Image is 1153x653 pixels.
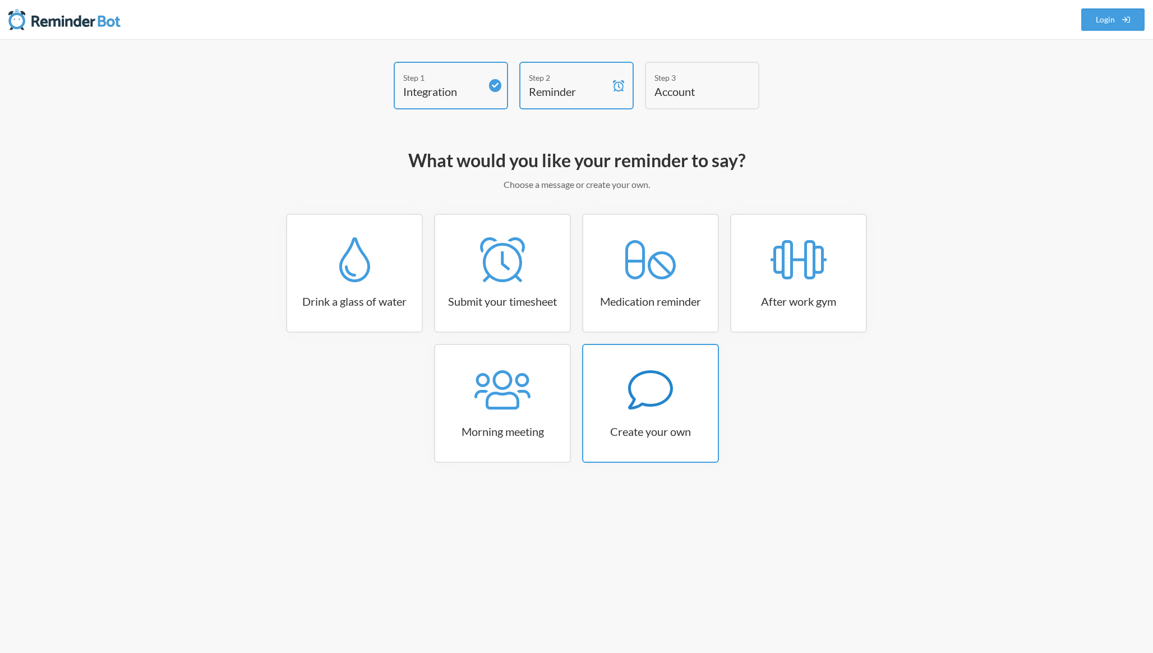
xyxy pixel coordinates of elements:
[731,293,866,309] h3: After work gym
[287,293,422,309] h3: Drink a glass of water
[1081,8,1145,31] a: Login
[529,72,607,84] div: Step 2
[654,84,733,99] h4: Account
[403,72,482,84] div: Step 1
[529,84,607,99] h4: Reminder
[435,293,570,309] h3: Submit your timesheet
[435,424,570,439] h3: Morning meeting
[654,72,733,84] div: Step 3
[251,178,902,191] p: Choose a message or create your own.
[583,424,718,439] h3: Create your own
[583,293,718,309] h3: Medication reminder
[251,149,902,172] h2: What would you like your reminder to say?
[403,84,482,99] h4: Integration
[8,8,121,31] img: Reminder Bot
